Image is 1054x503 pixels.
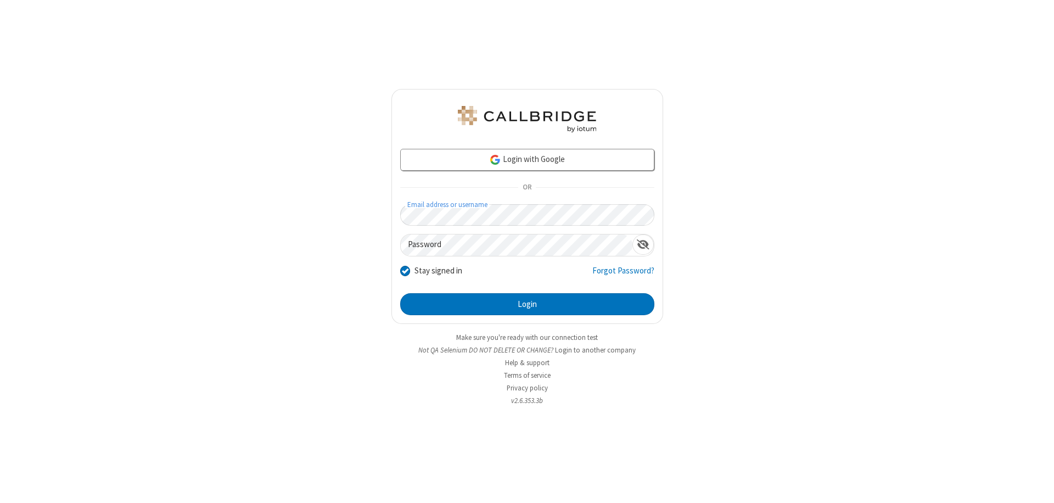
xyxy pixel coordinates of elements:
li: v2.6.353.3b [391,395,663,406]
button: Login to another company [555,345,636,355]
input: Password [401,234,632,256]
a: Help & support [505,358,550,367]
a: Privacy policy [507,383,548,393]
input: Email address or username [400,204,654,226]
span: OR [518,180,536,195]
img: google-icon.png [489,154,501,166]
a: Make sure you're ready with our connection test [456,333,598,342]
iframe: Chat [1027,474,1046,495]
a: Forgot Password? [592,265,654,286]
div: Show password [632,234,654,255]
label: Stay signed in [414,265,462,277]
li: Not QA Selenium DO NOT DELETE OR CHANGE? [391,345,663,355]
button: Login [400,293,654,315]
img: QA Selenium DO NOT DELETE OR CHANGE [456,106,598,132]
a: Terms of service [504,371,551,380]
a: Login with Google [400,149,654,171]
